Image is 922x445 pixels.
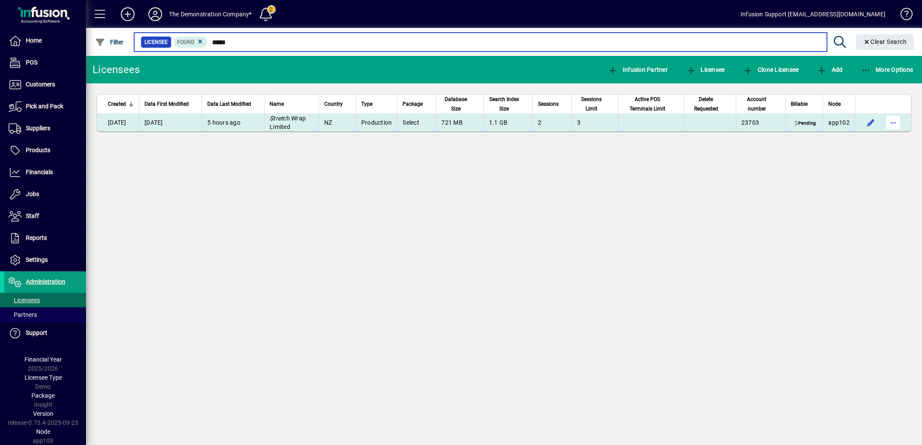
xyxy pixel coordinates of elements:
td: 721 MB [436,114,483,131]
button: Licensee [684,62,727,77]
button: Infusion Partner [605,62,670,77]
span: Country [324,99,343,109]
span: Pick and Pack [26,103,63,110]
a: Staff [4,206,86,227]
span: Active POS Terminals Limit [624,95,671,114]
span: More Options [861,66,913,73]
span: Delete Requested [689,95,723,114]
td: 1.1 GB [483,114,533,131]
span: Staff [26,212,39,219]
td: Select [397,114,436,131]
em: Stret [270,115,283,122]
span: Clear Search [863,38,907,45]
span: Jobs [26,190,39,197]
a: Settings [4,249,86,271]
span: Account number [741,95,772,114]
div: Delete Requested [689,95,731,114]
span: app102.prod.infusionbusinesssoftware.com [828,119,850,126]
span: Name [270,99,284,109]
a: Partners [4,307,86,322]
span: Database Size [441,95,470,114]
span: Administration [26,278,65,285]
button: Clear [856,34,914,50]
a: Products [4,140,86,161]
span: Found [177,39,194,45]
div: Active POS Terminals Limit [624,95,679,114]
button: Add [114,6,141,22]
a: Pick and Pack [4,96,86,117]
span: POS [26,59,37,66]
span: Data First Modified [144,99,189,109]
span: Settings [26,256,48,263]
span: Clone Licensee [743,66,799,73]
button: Filter [93,34,126,50]
a: Knowledge Base [894,2,911,30]
div: Data Last Modified [207,99,259,109]
td: [DATE] [97,114,139,131]
a: Jobs [4,184,86,205]
span: Products [26,147,50,153]
a: Support [4,322,86,344]
span: Financial Year [25,356,62,363]
span: Infusion Partner [608,66,668,73]
div: Database Size [441,95,478,114]
span: Type [361,99,372,109]
span: Licensee [686,66,725,73]
button: Edit [864,116,878,129]
div: Name [270,99,313,109]
span: Billable [791,99,808,109]
mat-chip: Found Status: Found [174,37,208,48]
div: Sessions Limit [577,95,613,114]
a: POS [4,52,86,74]
span: Add [817,66,842,73]
td: [DATE] [139,114,202,131]
td: 3 [572,114,618,131]
button: More Options [859,62,916,77]
div: The Demonstration Company* [169,7,252,21]
span: Search Index Size [489,95,520,114]
span: Partners [9,311,37,318]
div: Package [403,99,430,109]
div: Search Index Size [489,95,528,114]
div: Country [324,99,350,109]
button: Profile [141,6,169,22]
a: Reports [4,227,86,249]
span: Package [31,392,55,399]
span: Sessions [538,99,559,109]
div: Type [361,99,392,109]
span: Data Last Modified [207,99,251,109]
div: Sessions [538,99,566,109]
div: Data First Modified [144,99,197,109]
div: Account number [741,95,780,114]
td: Production [356,114,397,131]
span: Customers [26,81,55,88]
div: Infusion Support [EMAIL_ADDRESS][DOMAIN_NAME] [741,7,885,21]
td: NZ [319,114,356,131]
span: Filter [95,39,124,46]
span: Package [403,99,423,109]
div: Licensees [92,63,140,77]
span: Node [36,428,50,435]
span: Home [26,37,42,44]
span: Licensee [144,38,168,46]
div: Node [828,99,850,109]
button: Clone Licensee [741,62,801,77]
div: Billable [791,99,818,109]
a: Financials [4,162,86,183]
span: Suppliers [26,125,50,132]
a: Licensees [4,293,86,307]
span: Support [26,329,47,336]
a: Home [4,30,86,52]
button: More options [886,116,900,129]
span: Node [828,99,841,109]
div: Created [108,99,134,109]
span: Version [33,410,53,417]
span: Pending [793,120,818,127]
td: 5 hours ago [202,114,264,131]
span: Sessions Limit [577,95,605,114]
span: ch Wrap Limited [270,115,306,130]
button: Add [814,62,845,77]
td: 2 [532,114,572,131]
span: Reports [26,234,47,241]
td: 23703 [736,114,785,131]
